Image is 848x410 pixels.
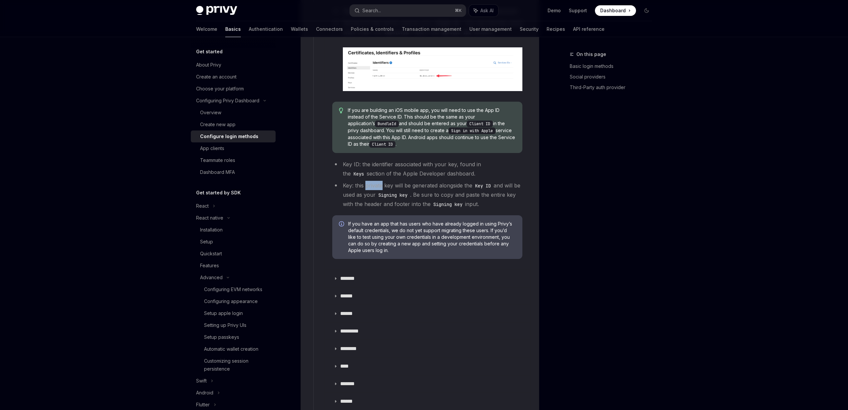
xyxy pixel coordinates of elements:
a: Wallets [291,21,308,37]
button: Search...⌘K [350,5,466,17]
a: App clients [191,142,276,154]
code: Sign in with Apple [449,128,496,134]
a: Dashboard MFA [191,166,276,178]
svg: Info [339,221,345,228]
div: Configuring Privy Dashboard [196,97,259,105]
div: Installation [200,226,223,234]
a: Transaction management [402,21,461,37]
a: Dashboard [595,5,636,16]
code: Client ID [467,121,493,127]
a: About Privy [191,59,276,71]
div: React [196,202,209,210]
div: Automatic wallet creation [204,345,258,353]
code: Signing key [376,191,410,199]
div: Choose your platform [196,85,244,93]
div: Customizing session persistence [204,357,272,373]
a: Connectors [316,21,343,37]
div: Setup passkeys [204,333,239,341]
div: Create new app [200,121,236,128]
button: Toggle dark mode [641,5,652,16]
a: Customizing session persistence [191,355,276,375]
li: Key ID: the identifier associated with your key, found in the section of the Apple Developer dash... [332,160,522,178]
button: Ask AI [469,5,498,17]
a: Recipes [547,21,565,37]
div: Flutter [196,401,210,409]
a: Configure login methods [191,130,276,142]
a: Basic login methods [570,61,657,72]
a: Policies & controls [351,21,394,37]
a: Create new app [191,119,276,130]
div: Dashboard MFA [200,168,235,176]
li: Service ID: this will be used as your . You can find this value listed under the field in the sec... [332,18,522,91]
div: Configuring EVM networks [204,285,262,293]
a: Features [191,260,276,272]
div: Configuring appearance [204,297,258,305]
a: Create an account [191,71,276,83]
span: If you are building an iOS mobile app, you will need to use the App ID instead of the Service ID.... [348,107,516,148]
div: Search... [362,7,381,15]
div: Swift [196,377,207,385]
div: Features [200,262,219,270]
a: Automatic wallet creation [191,343,276,355]
a: Demo [548,7,561,14]
img: dark logo [196,6,237,15]
a: Quickstart [191,248,276,260]
code: Client ID [369,141,396,148]
a: Installation [191,224,276,236]
div: Android [196,389,213,397]
a: Social providers [570,72,657,82]
a: Support [569,7,587,14]
span: Dashboard [600,7,626,14]
a: Third-Party auth provider [570,82,657,93]
span: On this page [576,50,606,58]
a: Setup apple login [191,307,276,319]
a: User management [469,21,512,37]
a: Basics [225,21,241,37]
div: Advanced [200,274,223,282]
code: Keys [351,170,367,178]
svg: Tip [339,108,344,114]
div: Quickstart [200,250,222,258]
div: Overview [200,109,221,117]
a: Security [520,21,539,37]
a: Setting up Privy UIs [191,319,276,331]
a: Setup [191,236,276,248]
span: Ask AI [480,7,494,14]
h5: Get started by SDK [196,189,241,197]
h5: Get started [196,48,223,56]
div: Setting up Privy UIs [204,321,246,329]
div: Setup [200,238,213,246]
div: App clients [200,144,224,152]
span: If you have an app that has users who have already logged in using Privy’s default credentials, w... [348,221,516,254]
div: About Privy [196,61,221,69]
a: Setup passkeys [191,331,276,343]
a: Welcome [196,21,217,37]
div: Setup apple login [204,309,243,317]
img: Apple services id [343,47,522,91]
code: BundleId [375,121,399,127]
a: Configuring appearance [191,295,276,307]
div: Create an account [196,73,237,81]
a: Overview [191,107,276,119]
a: Authentication [249,21,283,37]
a: API reference [573,21,605,37]
a: Teammate roles [191,154,276,166]
code: Key ID [472,182,494,189]
span: ⌘ K [455,8,462,13]
code: Signing key [431,201,465,208]
li: Key: this private key will be generated alongside the and will be used as your . Be sure to copy ... [332,181,522,209]
div: Teammate roles [200,156,235,164]
a: Configuring EVM networks [191,283,276,295]
div: React native [196,214,223,222]
div: Configure login methods [200,132,258,140]
a: Choose your platform [191,83,276,95]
